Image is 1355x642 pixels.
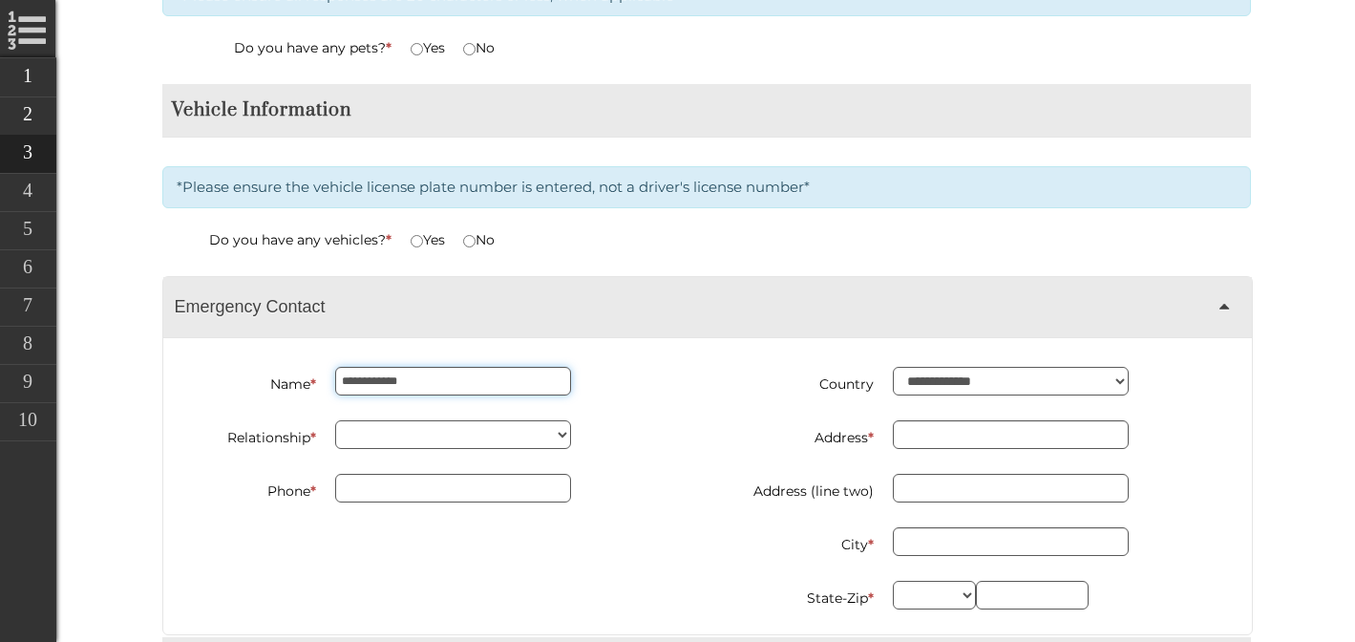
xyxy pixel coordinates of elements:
[463,35,495,60] label: No
[893,420,1129,449] input: address
[976,581,1090,610] input: zipcode
[335,420,571,449] select: relationship
[163,367,316,396] label: Name
[162,98,1251,122] h2: Vehicle Information
[721,474,874,503] label: Address (line two)
[162,35,392,60] label: Do you have any pets?
[411,235,423,247] input: Yes
[411,35,445,60] label: Yes
[463,43,476,55] input: No
[163,367,1252,634] div: Emergency Contact
[163,474,316,503] label: Phone
[162,227,392,252] label: Do you have any vehicles?
[162,166,1251,208] div: *Please ensure the vehicle license plate number is entered, not a driver's license number*
[163,420,316,450] label: Relationship
[893,581,976,610] select: state
[173,291,1242,323] button: Emergency Contact
[721,367,874,396] label: Country
[893,367,1129,396] select: country
[721,420,874,450] label: Address
[411,227,445,252] label: Yes
[335,367,571,396] input: name
[893,474,1129,503] input: addres extexded field
[463,235,476,247] input: No
[893,527,1129,556] input: city
[463,227,495,252] label: No
[721,581,874,610] label: State-Zip
[335,474,571,503] input: phone number
[721,527,874,557] label: City
[411,43,423,55] input: Yes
